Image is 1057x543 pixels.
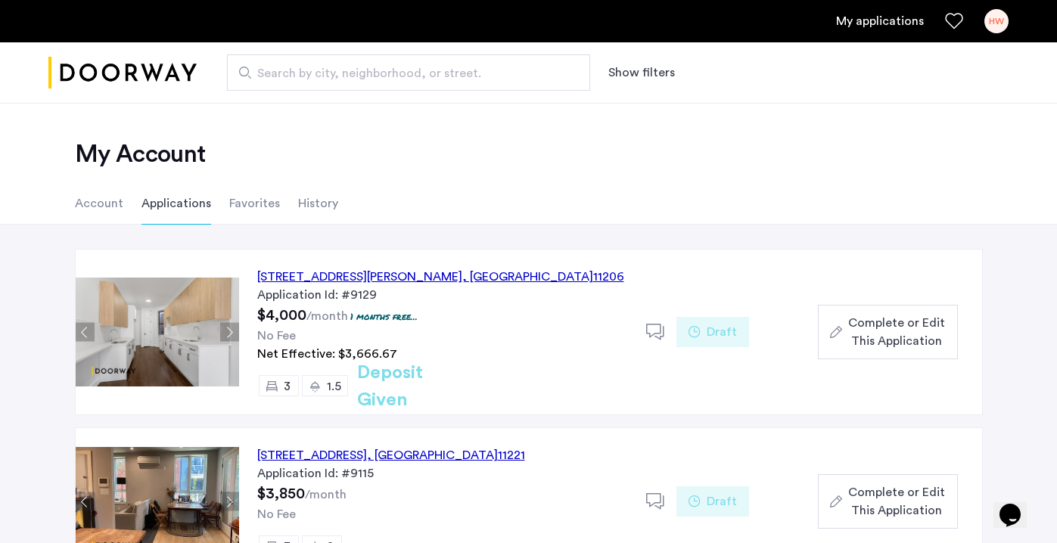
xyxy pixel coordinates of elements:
span: Search by city, neighborhood, or street. [257,64,548,82]
button: Previous apartment [76,492,95,511]
a: Favorites [945,12,963,30]
sub: /month [306,310,348,322]
button: Next apartment [220,323,239,342]
span: Complete or Edit This Application [848,314,945,350]
h2: My Account [75,139,983,169]
button: Previous apartment [76,323,95,342]
span: , [GEOGRAPHIC_DATA] [462,271,593,283]
div: Application Id: #9115 [257,464,628,482]
p: 1 months free... [350,310,418,323]
span: $4,000 [257,308,306,323]
span: Draft [707,492,737,510]
iframe: chat widget [993,482,1042,528]
span: Complete or Edit This Application [848,483,945,520]
button: Next apartment [220,492,239,511]
div: HW [984,9,1009,33]
button: Show or hide filters [608,64,675,82]
img: Apartment photo [76,278,239,386]
span: 3 [284,380,291,393]
span: No Fee [257,508,296,520]
a: My application [836,12,924,30]
span: Net Effective: $3,666.67 [257,348,397,360]
img: logo [48,45,197,101]
div: [STREET_ADDRESS] 11221 [257,446,525,464]
sub: /month [305,489,347,501]
h2: Deposit Given [357,359,477,414]
li: Account [75,182,123,225]
a: Cazamio logo [48,45,197,101]
span: , [GEOGRAPHIC_DATA] [367,449,498,461]
div: Application Id: #9129 [257,286,628,304]
button: button [818,305,957,359]
span: No Fee [257,330,296,342]
span: $3,850 [257,486,305,501]
span: 1.5 [327,380,341,393]
li: Applications [141,182,211,225]
button: button [818,474,957,529]
li: History [298,182,338,225]
span: Draft [707,323,737,341]
li: Favorites [229,182,280,225]
input: Apartment Search [227,54,590,91]
div: [STREET_ADDRESS][PERSON_NAME] 11206 [257,268,624,286]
